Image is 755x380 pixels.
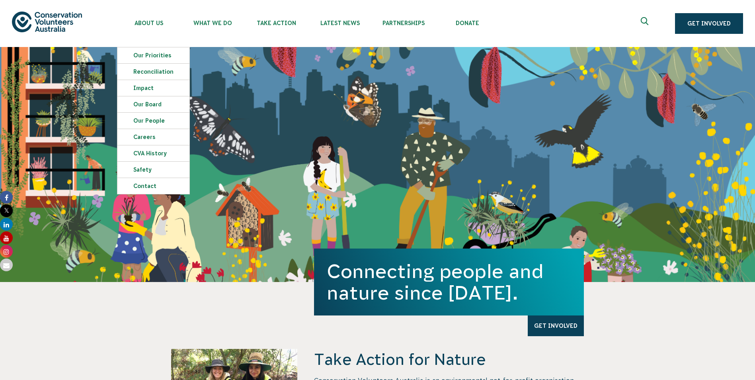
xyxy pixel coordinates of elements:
[308,20,372,26] span: Latest News
[372,20,435,26] span: Partnerships
[117,96,189,112] a: Our Board
[117,178,189,194] a: Contact
[327,261,571,304] h1: Connecting people and nature since [DATE].
[117,113,189,129] a: Our People
[117,64,189,80] a: Reconciliation
[12,12,82,32] img: logo.svg
[117,162,189,178] a: Safety
[675,13,743,34] a: Get Involved
[244,20,308,26] span: Take Action
[181,20,244,26] span: What We Do
[117,20,181,26] span: About Us
[117,47,189,63] a: Our Priorities
[641,17,651,30] span: Expand search box
[314,349,584,370] h4: Take Action for Nature
[435,20,499,26] span: Donate
[528,315,584,336] a: Get Involved
[636,14,655,33] button: Expand search box Close search box
[117,80,189,96] a: Impact
[117,129,189,145] a: Careers
[117,145,189,161] a: CVA history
